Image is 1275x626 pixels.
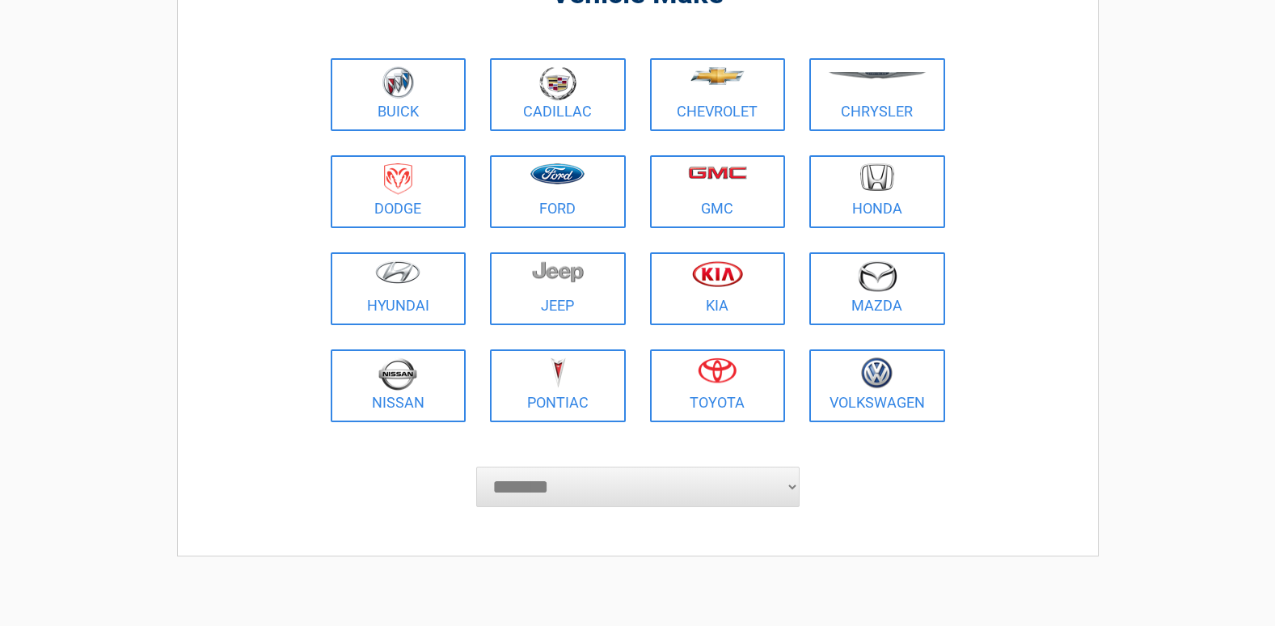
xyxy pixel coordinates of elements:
[530,163,585,184] img: ford
[384,163,412,195] img: dodge
[861,357,893,389] img: volkswagen
[692,260,743,287] img: kia
[331,58,467,131] a: Buick
[809,252,945,325] a: Mazda
[550,357,566,388] img: pontiac
[809,349,945,422] a: Volkswagen
[650,349,786,422] a: Toyota
[650,252,786,325] a: Kia
[331,155,467,228] a: Dodge
[857,260,897,292] img: mazda
[809,155,945,228] a: Honda
[331,252,467,325] a: Hyundai
[532,260,584,283] img: jeep
[490,58,626,131] a: Cadillac
[698,357,737,383] img: toyota
[490,349,626,422] a: Pontiac
[828,72,927,79] img: chrysler
[688,166,747,180] img: gmc
[490,155,626,228] a: Ford
[650,155,786,228] a: GMC
[690,67,745,85] img: chevrolet
[375,260,420,284] img: hyundai
[490,252,626,325] a: Jeep
[809,58,945,131] a: Chrysler
[382,66,414,99] img: buick
[539,66,576,100] img: cadillac
[650,58,786,131] a: Chevrolet
[331,349,467,422] a: Nissan
[860,163,894,192] img: honda
[378,357,417,391] img: nissan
